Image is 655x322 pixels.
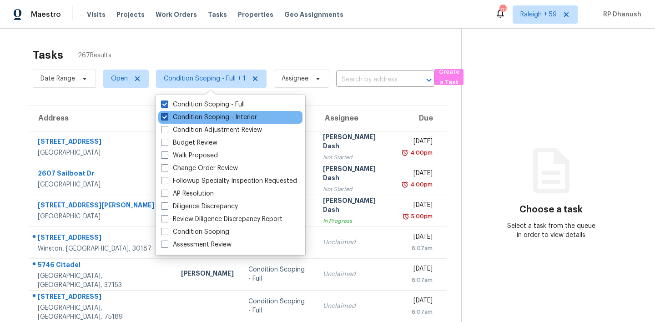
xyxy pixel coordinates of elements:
div: 6:07am [403,307,433,317]
span: 267 Results [78,51,111,60]
span: Condition Scoping - Full + 1 [164,74,246,83]
div: [DATE] [403,201,433,212]
span: Raleigh + 59 [520,10,557,19]
span: Assignee [282,74,308,83]
div: [STREET_ADDRESS] [38,137,166,148]
label: Change Order Review [161,164,238,173]
div: [DATE] [403,137,433,148]
div: 6:07am [403,244,433,253]
div: [GEOGRAPHIC_DATA] [38,180,166,189]
div: [DATE] [403,232,433,244]
div: [STREET_ADDRESS][PERSON_NAME] [38,201,166,212]
div: [PERSON_NAME] Dash [323,196,388,216]
label: Condition Adjustment Review [161,126,262,135]
div: Unclaimed [323,270,388,279]
div: [PERSON_NAME] Dash [323,132,388,153]
label: Condition Scoping [161,227,229,236]
div: [GEOGRAPHIC_DATA] [38,212,166,221]
span: Work Orders [156,10,197,19]
button: Create a Task [434,69,464,85]
div: [DATE] [403,264,433,276]
span: Open [111,74,128,83]
label: Walk Proposed [161,151,218,160]
div: 5:00pm [409,212,433,221]
img: Overdue Alarm Icon [401,180,408,189]
div: [STREET_ADDRESS] [38,292,166,303]
th: Due [396,106,447,131]
div: [PERSON_NAME] Dash [323,164,388,185]
div: Unclaimed [323,302,388,311]
label: Diligence Discrepancy [161,202,238,211]
div: Condition Scoping - Full [248,297,308,315]
div: Select a task from the queue in order to view details [506,221,595,240]
span: Create a Task [439,67,459,88]
div: 711 [499,5,506,15]
span: Tasks [208,11,227,18]
div: [GEOGRAPHIC_DATA], [GEOGRAPHIC_DATA], 75189 [38,303,166,322]
span: Projects [116,10,145,19]
div: [DATE] [403,296,433,307]
div: Not Started [323,153,388,162]
label: Condition Scoping - Full [161,100,245,109]
img: Overdue Alarm Icon [402,212,409,221]
h2: Tasks [33,50,63,60]
span: Properties [238,10,273,19]
div: 4:00pm [408,148,433,157]
label: Condition Scoping - Interior [161,113,257,122]
div: [GEOGRAPHIC_DATA], [GEOGRAPHIC_DATA], 37153 [38,272,166,290]
div: Unclaimed [323,238,388,247]
label: Budget Review [161,138,217,147]
button: Open [423,74,435,86]
span: Geo Assignments [284,10,343,19]
span: Maestro [31,10,61,19]
label: Followup Specialty Inspection Requested [161,176,297,186]
th: Address [29,106,174,131]
span: Visits [87,10,106,19]
div: 6:07am [403,276,433,285]
label: Assessment Review [161,240,232,249]
label: Review Diligence Discrepancy Report [161,215,282,224]
div: [DATE] [403,169,433,180]
label: AP Resolution [161,189,214,198]
div: Not Started [323,185,388,194]
div: [GEOGRAPHIC_DATA] [38,148,166,157]
input: Search by address [336,73,409,87]
div: Winston, [GEOGRAPHIC_DATA], 30187 [38,244,166,253]
span: Date Range [40,74,75,83]
th: Assignee [316,106,396,131]
div: In Progress [323,216,388,226]
div: 5746 Citadel [38,260,166,272]
h3: Choose a task [519,205,583,214]
div: [STREET_ADDRESS] [38,233,166,244]
div: [PERSON_NAME] [181,269,234,280]
span: RP Dhanush [600,10,641,19]
div: 2607 Sailboat Dr [38,169,166,180]
div: Condition Scoping - Full [248,265,308,283]
div: 4:00pm [408,180,433,189]
img: Overdue Alarm Icon [401,148,408,157]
